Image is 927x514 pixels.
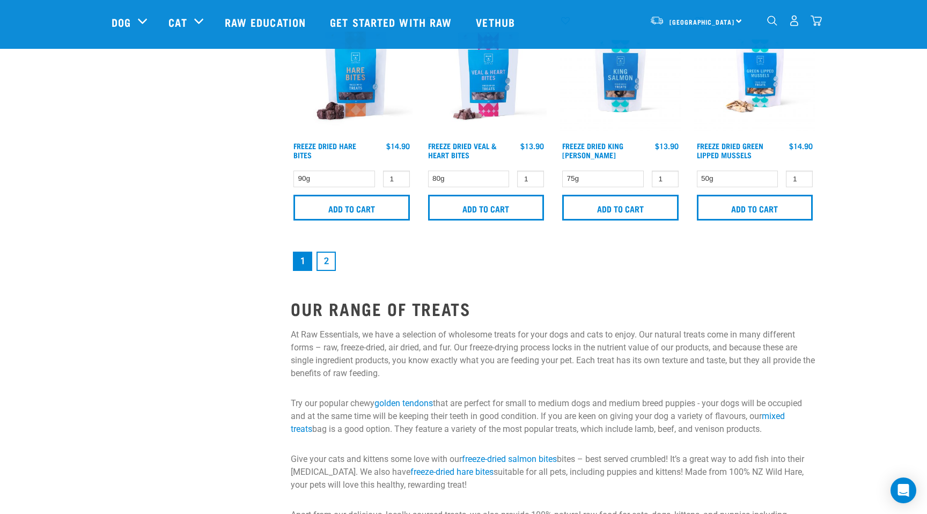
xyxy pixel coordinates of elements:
[291,411,785,434] a: mixed treats
[562,144,623,156] a: Freeze Dried King [PERSON_NAME]
[462,454,557,464] a: freeze-dried salmon bites
[655,142,679,150] div: $13.90
[562,195,679,221] input: Add to cart
[560,15,681,137] img: RE Product Shoot 2023 Nov8584
[214,1,319,43] a: Raw Education
[168,14,187,30] a: Cat
[291,328,815,380] p: At Raw Essentials, we have a selection of wholesome treats for your dogs and cats to enjoy. Our n...
[428,195,545,221] input: Add to cart
[652,171,679,187] input: 1
[291,249,815,273] nav: pagination
[291,15,413,137] img: Raw Essentials Freeze Dried Hare Bites
[374,398,433,408] a: golden tendons
[694,15,816,137] img: RE Product Shoot 2023 Nov8551
[293,195,410,221] input: Add to cart
[293,252,312,271] a: Page 1
[291,299,815,318] h2: OUR RANGE OF TREATS
[293,144,356,156] a: Freeze Dried Hare Bites
[789,142,813,150] div: $14.90
[697,144,763,156] a: Freeze Dried Green Lipped Mussels
[465,1,528,43] a: Vethub
[811,15,822,26] img: home-icon@2x.png
[520,142,544,150] div: $13.90
[291,397,815,436] p: Try our popular chewy that are perfect for small to medium dogs and medium breed puppies - your d...
[383,171,410,187] input: 1
[891,478,916,503] div: Open Intercom Messenger
[517,171,544,187] input: 1
[112,14,131,30] a: Dog
[410,467,494,477] a: freeze-dried hare bites
[386,142,410,150] div: $14.90
[697,195,813,221] input: Add to cart
[669,20,734,24] span: [GEOGRAPHIC_DATA]
[291,453,815,491] p: Give your cats and kittens some love with our bites – best served crumbled! It’s a great way to a...
[650,16,664,25] img: van-moving.png
[767,16,777,26] img: home-icon-1@2x.png
[786,171,813,187] input: 1
[428,144,497,156] a: Freeze Dried Veal & Heart Bites
[317,252,336,271] a: Goto page 2
[425,15,547,137] img: Raw Essentials Freeze Dried Veal & Heart Bites Treats
[319,1,465,43] a: Get started with Raw
[789,15,800,26] img: user.png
